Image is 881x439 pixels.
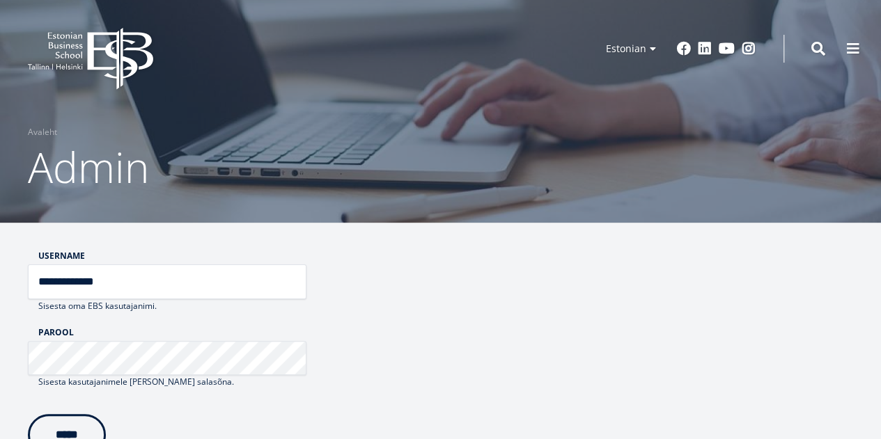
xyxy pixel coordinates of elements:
[677,42,691,56] a: Facebook
[28,139,853,195] h1: Admin
[28,125,57,139] a: Avaleht
[742,42,756,56] a: Instagram
[38,327,306,337] label: Parool
[698,42,712,56] a: Linkedin
[38,250,306,261] label: Username
[719,42,735,56] a: Youtube
[28,299,306,313] div: Sisesta oma EBS kasutajanimi.
[28,375,306,389] div: Sisesta kasutajanimele [PERSON_NAME] salasõna.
